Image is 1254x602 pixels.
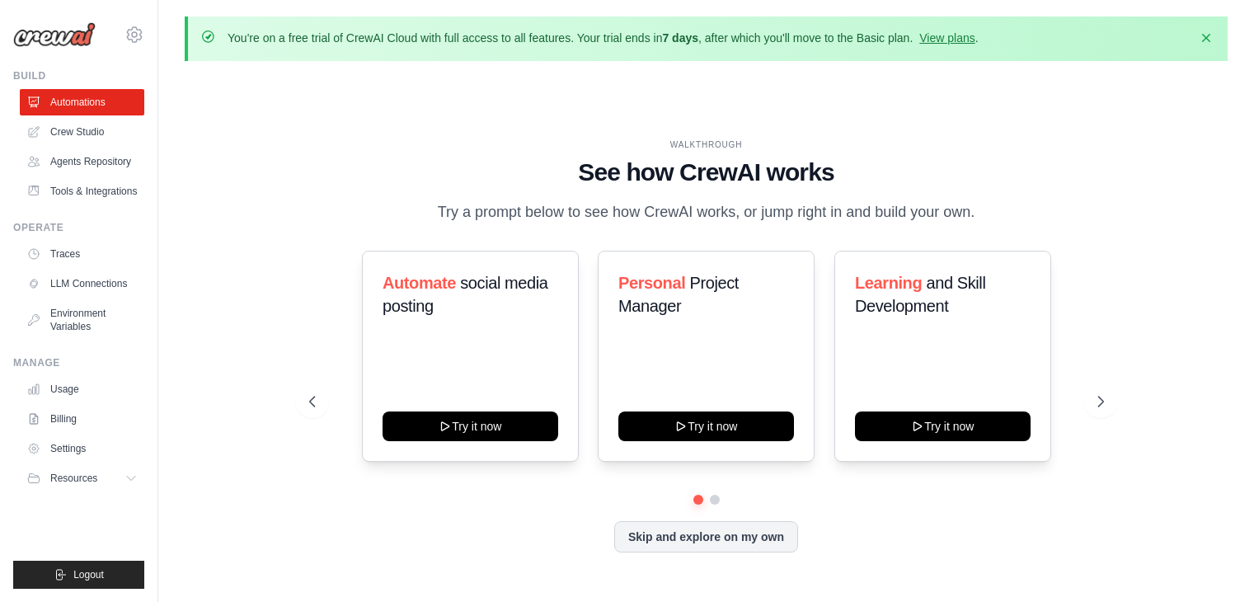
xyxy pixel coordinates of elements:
[13,561,144,589] button: Logout
[855,274,985,315] span: and Skill Development
[13,22,96,47] img: Logo
[618,274,685,292] span: Personal
[50,472,97,485] span: Resources
[919,31,975,45] a: View plans
[614,521,798,553] button: Skip and explore on my own
[430,200,984,224] p: Try a prompt below to see how CrewAI works, or jump right in and build your own.
[618,412,794,441] button: Try it now
[662,31,698,45] strong: 7 days
[20,241,144,267] a: Traces
[383,274,456,292] span: Automate
[20,178,144,205] a: Tools & Integrations
[20,89,144,115] a: Automations
[855,412,1031,441] button: Try it now
[383,274,548,315] span: social media posting
[73,568,104,581] span: Logout
[13,221,144,234] div: Operate
[20,406,144,432] a: Billing
[20,465,144,491] button: Resources
[20,148,144,175] a: Agents Repository
[20,119,144,145] a: Crew Studio
[20,300,144,340] a: Environment Variables
[20,435,144,462] a: Settings
[855,274,922,292] span: Learning
[13,356,144,369] div: Manage
[309,158,1104,187] h1: See how CrewAI works
[20,376,144,402] a: Usage
[383,412,558,441] button: Try it now
[309,139,1104,151] div: WALKTHROUGH
[228,30,979,46] p: You're on a free trial of CrewAI Cloud with full access to all features. Your trial ends in , aft...
[20,270,144,297] a: LLM Connections
[13,69,144,82] div: Build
